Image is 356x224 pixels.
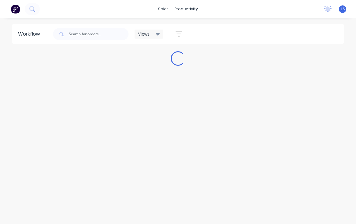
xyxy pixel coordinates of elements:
span: LS [341,6,345,12]
span: Views [138,31,150,37]
div: productivity [172,5,201,14]
img: Factory [11,5,20,14]
div: sales [155,5,172,14]
input: Search for orders... [69,28,129,40]
div: Workflow [18,30,43,38]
